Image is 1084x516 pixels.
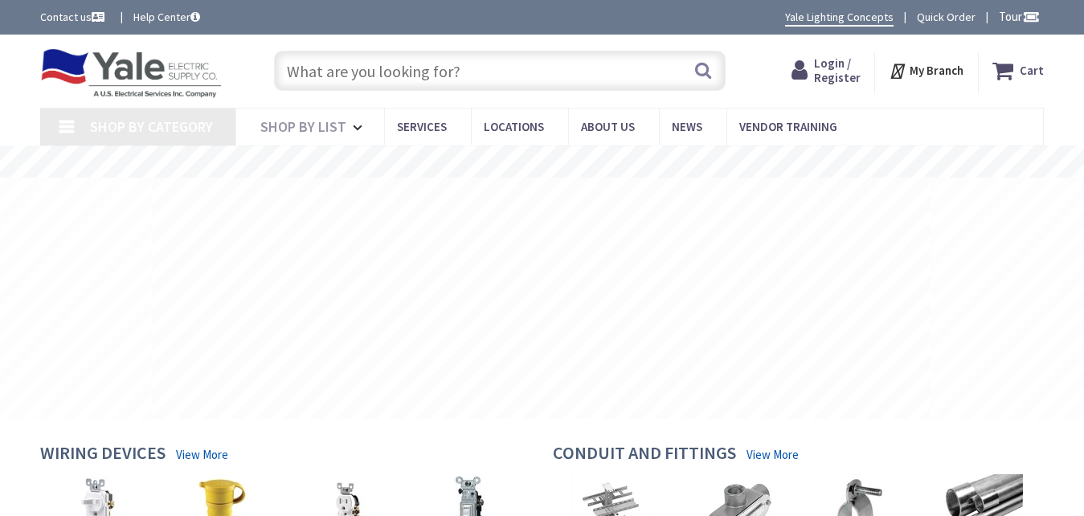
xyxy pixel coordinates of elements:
strong: My Branch [910,63,963,78]
span: Locations [484,119,544,134]
a: View More [747,446,799,463]
a: View More [176,446,228,463]
a: Help Center [133,9,200,25]
span: Shop By List [260,117,346,136]
a: Yale Lighting Concepts [785,9,894,27]
span: Shop By Category [90,117,213,136]
div: My Branch [889,56,963,85]
a: Login / Register [792,56,861,85]
input: What are you looking for? [274,51,725,91]
h4: Conduit and Fittings [553,443,736,466]
a: Contact us [40,9,108,25]
span: About Us [581,119,635,134]
img: Yale Electric Supply Co. [40,48,222,98]
span: News [672,119,702,134]
a: Cart [992,56,1044,85]
span: Login / Register [814,55,861,85]
span: Vendor Training [739,119,837,134]
span: Services [397,119,447,134]
strong: Cart [1020,56,1044,85]
a: Quick Order [917,9,976,25]
span: Tour [999,9,1040,24]
h4: Wiring Devices [40,443,166,466]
